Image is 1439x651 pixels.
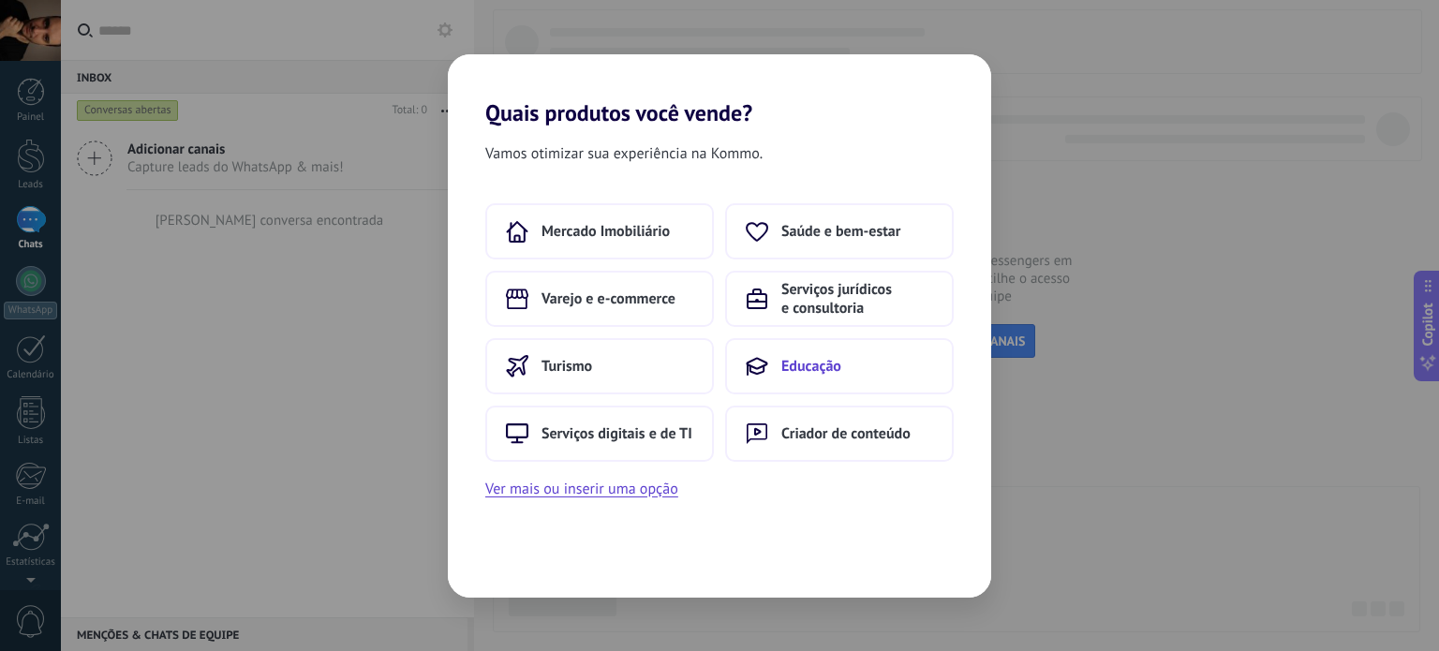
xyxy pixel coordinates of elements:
span: Serviços jurídicos e consultoria [781,280,933,318]
button: Criador de conteúdo [725,406,954,462]
span: Varejo e e-commerce [541,289,675,308]
button: Saúde e bem-estar [725,203,954,259]
span: Criador de conteúdo [781,424,911,443]
button: Serviços jurídicos e consultoria [725,271,954,327]
button: Varejo e e-commerce [485,271,714,327]
button: Serviços digitais e de TI [485,406,714,462]
span: Serviços digitais e de TI [541,424,692,443]
span: Vamos otimizar sua experiência na Kommo. [485,141,763,166]
button: Mercado Imobiliário [485,203,714,259]
span: Turismo [541,357,592,376]
span: Saúde e bem-estar [781,222,900,241]
button: Educação [725,338,954,394]
button: Ver mais ou inserir uma opção [485,477,678,501]
h2: Quais produtos você vende? [448,54,991,126]
span: Educação [781,357,841,376]
span: Mercado Imobiliário [541,222,670,241]
button: Turismo [485,338,714,394]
